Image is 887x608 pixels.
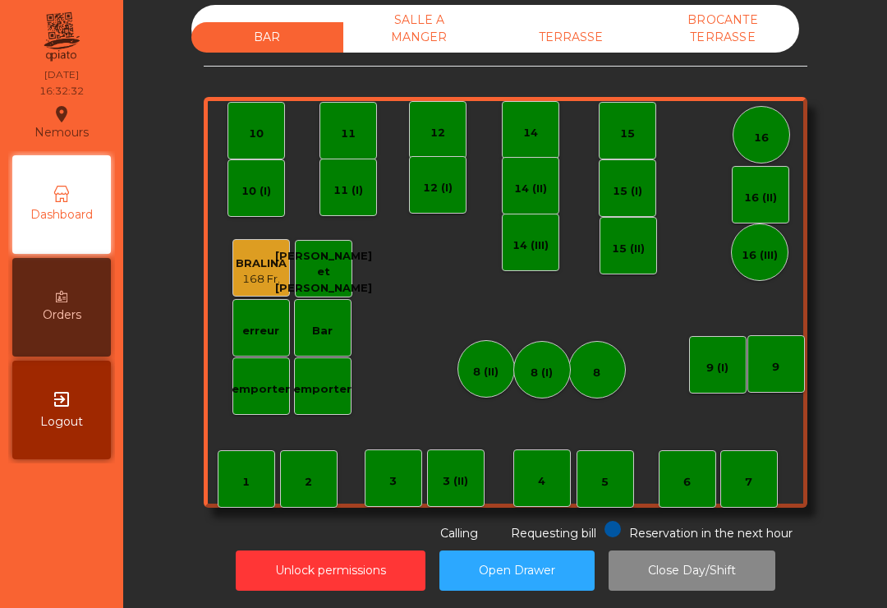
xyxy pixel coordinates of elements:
[333,182,363,199] div: 11 (I)
[706,360,728,376] div: 9 (I)
[52,104,71,124] i: location_on
[30,206,93,223] span: Dashboard
[52,389,71,409] i: exit_to_app
[647,5,799,53] div: BROCANTE TERRASSE
[620,126,635,142] div: 15
[312,323,333,339] div: Bar
[439,550,595,591] button: Open Drawer
[613,183,642,200] div: 15 (I)
[745,474,752,491] div: 7
[43,306,81,324] span: Orders
[389,473,397,490] div: 3
[232,381,290,398] div: emporter
[305,474,312,491] div: 2
[512,237,549,254] div: 14 (III)
[443,473,468,490] div: 3 (II)
[236,271,287,288] div: 168 Fr.
[609,550,775,591] button: Close Day/Shift
[514,181,547,197] div: 14 (II)
[343,5,495,53] div: SALLE A MANGER
[593,365,600,381] div: 8
[742,247,778,264] div: 16 (III)
[242,474,250,491] div: 1
[440,526,478,541] span: Calling
[744,190,777,206] div: 16 (II)
[683,474,691,491] div: 6
[612,241,645,257] div: 15 (II)
[538,473,545,490] div: 4
[754,130,769,146] div: 16
[236,256,287,272] div: BRALINA
[40,413,83,431] span: Logout
[423,180,453,196] div: 12 (I)
[34,102,89,143] div: Nemours
[601,474,609,491] div: 5
[341,126,356,142] div: 11
[41,8,81,66] img: qpiato
[531,365,553,381] div: 8 (I)
[495,22,647,53] div: TERRASSE
[275,248,372,297] div: [PERSON_NAME] et [PERSON_NAME]
[473,364,499,380] div: 8 (II)
[511,526,596,541] span: Requesting bill
[236,550,425,591] button: Unlock permissions
[772,359,779,375] div: 9
[629,526,793,541] span: Reservation in the next hour
[523,125,538,141] div: 14
[191,22,343,53] div: BAR
[249,126,264,142] div: 10
[430,125,445,141] div: 12
[242,323,279,339] div: erreur
[39,84,84,99] div: 16:32:32
[241,183,271,200] div: 10 (I)
[293,381,352,398] div: emporter
[44,67,79,82] div: [DATE]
